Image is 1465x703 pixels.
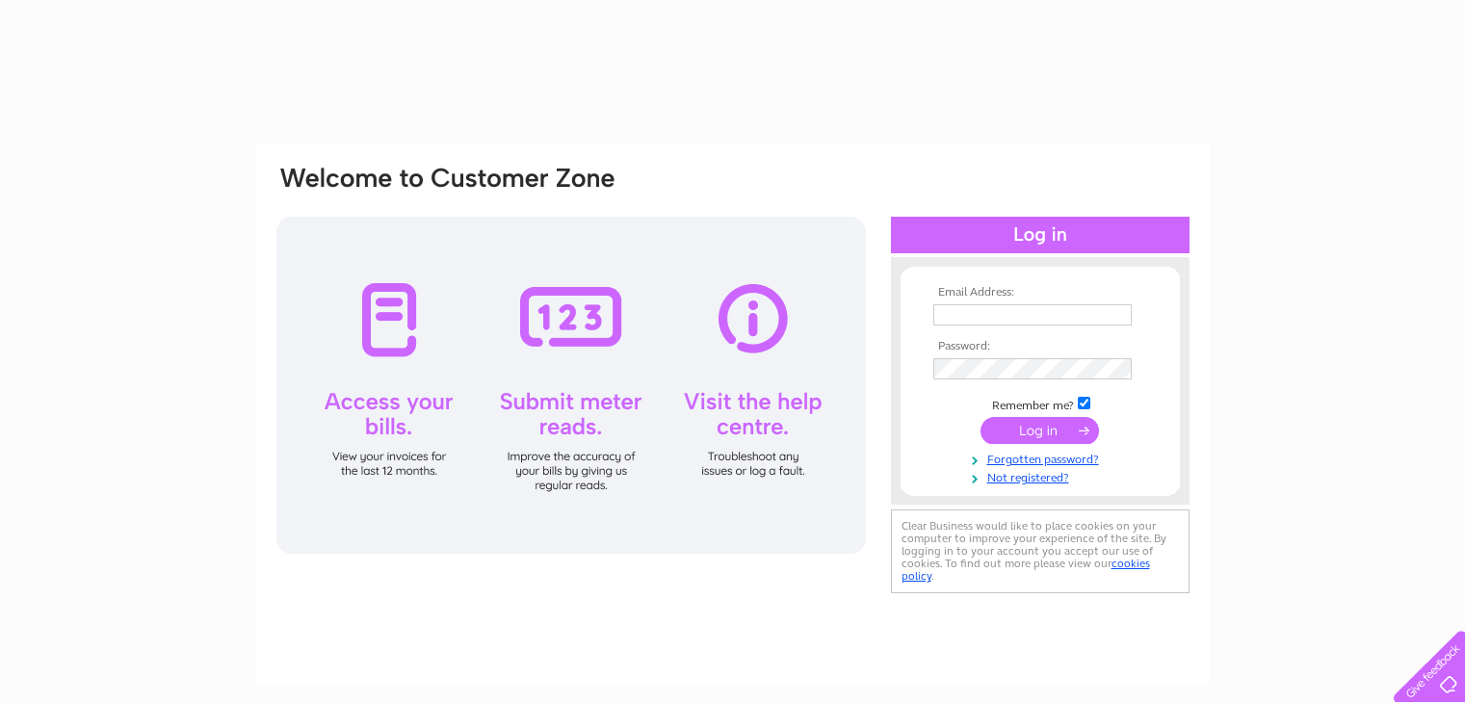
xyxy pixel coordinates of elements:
input: Submit [981,417,1099,444]
a: Forgotten password? [933,449,1152,467]
a: cookies policy [902,557,1150,583]
div: Clear Business would like to place cookies on your computer to improve your experience of the sit... [891,509,1190,593]
td: Remember me? [929,394,1152,413]
a: Not registered? [933,467,1152,485]
th: Password: [929,340,1152,353]
th: Email Address: [929,286,1152,299]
